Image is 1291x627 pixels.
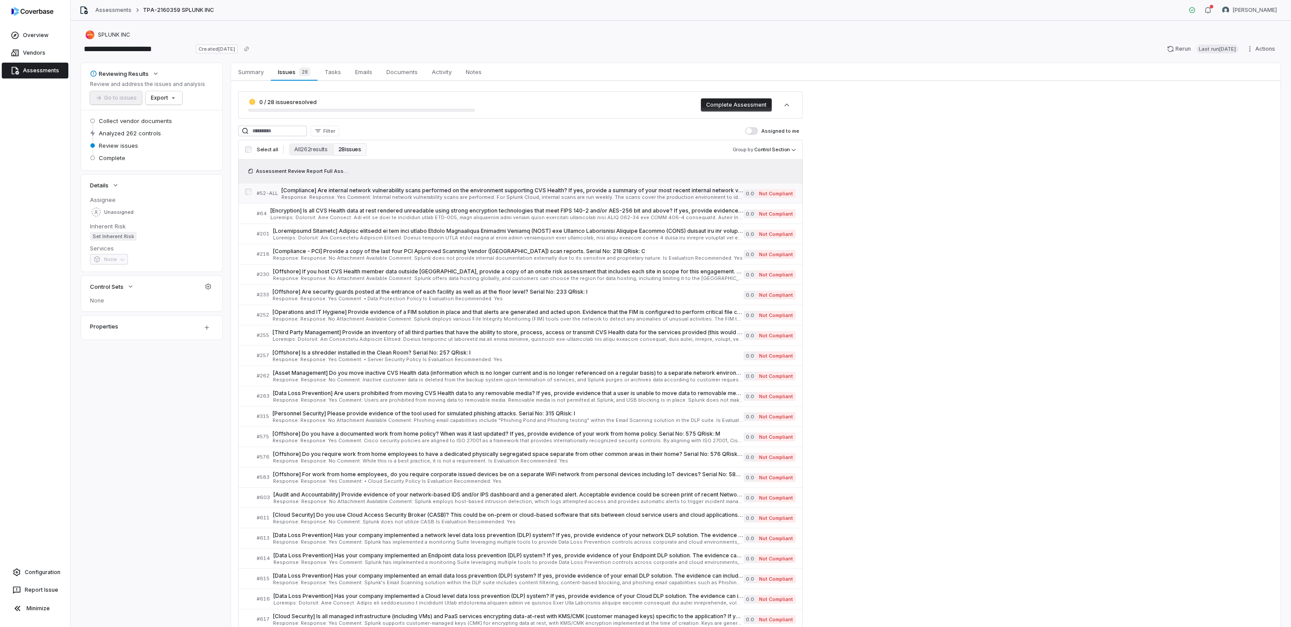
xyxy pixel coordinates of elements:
span: 0.0 [744,595,756,604]
span: Documents [383,66,421,78]
button: Copy link [239,41,254,57]
span: Response: Response: Yes Comment: Users are prohibited from moving data to removable media. Remova... [273,398,744,403]
span: 0.0 [744,473,756,482]
a: Overview [2,27,68,43]
span: Not Compliant [756,453,796,462]
a: #315[Personnel Security] Please provide evidence of the tool used for simulated phishing attacks.... [257,407,796,426]
span: Details [90,181,109,189]
span: Loremips: Dolorsit: Am Consectetu Adipiscin Elitsed: Doeius temporin UTLA etdol magna al enim adm... [273,235,744,240]
span: # 614 [257,555,270,562]
span: [Asset Management] Do you move inactive CVS Health data (information which is no longer current a... [273,369,744,377]
label: Assigned to me [745,127,799,134]
span: Not Compliant [756,534,796,543]
span: 0.0 [744,453,756,462]
span: Response: Response: No Attachment Available Comment: Splunk employs host-based intrusion detectio... [273,499,744,504]
span: [Data Loss Prevention] Are users prohibited from moving CVS Health data to any removable media? I... [273,390,744,397]
span: Select all [257,146,278,153]
span: # 576 [257,454,269,460]
span: Set Inherent Risk [90,232,137,241]
span: # 613 [257,535,269,541]
span: Assessment Review Report Full Assessment Splunk TPA-2160359.xlsx [256,168,348,175]
span: Complete [99,154,125,162]
a: #576[Offshore] Do you require work from home employees to have a dedicated physically segregated ... [257,447,796,467]
a: #616[Data Loss Prevention] Has your company implemented a Cloud level data loss prevention (DLP) ... [257,589,796,609]
span: 0 / 28 issues resolved [259,99,317,105]
img: logo-D7KZi-bG.svg [11,7,53,16]
a: #583[Offshore] For work from home employees, do you require corporate issued devices be on a sepa... [257,467,796,487]
span: [Offshore] Do you require work from home employees to have a dedicated physically segregated spac... [273,451,744,458]
span: Control Sets [90,283,123,291]
a: #614[Data Loss Prevention] Has your company implemented an Endpoint data loss prevention (DLP) sy... [257,549,796,568]
button: Report Issue [4,582,67,598]
span: # 257 [257,352,269,359]
span: # 575 [257,433,269,440]
span: 0.0 [744,615,756,624]
span: Not Compliant [756,615,796,624]
a: #64[Encryption] Is all CVS Health data at rest rendered unreadable using strong encryption techno... [257,204,796,224]
span: 0.0 [744,412,756,421]
span: Response: Response: Yes Comment: • Server Security Policy Is Evaluation Recommended: Yes [273,357,744,362]
span: Not Compliant [756,372,796,381]
button: Assigned to me [745,127,758,134]
a: #575[Offshore] Do you have a documented work from home policy? When was it last updated? If yes, ... [257,427,796,447]
span: Not Compliant [756,351,796,360]
button: RerunLast run[DATE] [1162,42,1244,56]
span: Response: Response: Yes Comment: • Cloud Security Policy Is Evaluation Recommended: Yes [273,479,744,484]
span: # 611 [257,515,269,521]
span: # 615 [257,575,269,582]
button: https://splunk.com/SPLUNK INC [83,27,133,43]
span: # 218 [257,251,269,258]
a: #255[Third Party Management] Provide an inventory of all third parties that have the ability to s... [257,325,796,345]
span: Tasks [321,66,344,78]
a: #230[Offshore] If you host CVS Health member data outside [GEOGRAPHIC_DATA], provide a copy of an... [257,265,796,284]
button: All 262 results [289,143,333,156]
span: 0.0 [744,575,756,583]
button: Minimize [4,600,67,617]
button: Reviewing Results [87,66,162,82]
span: # 255 [257,332,269,339]
span: [Offshore] If you host CVS Health member data outside [GEOGRAPHIC_DATA], provide a copy of an ons... [273,268,744,275]
span: # 603 [257,494,270,501]
span: # 64 [257,210,267,217]
span: Not Compliant [756,189,796,198]
a: #201[Loremipsumd Sitametc] Adipisc elitsedd ei tem inci utlabo Etdolo Magnaaliqua Enimadmi Veniam... [257,224,796,244]
span: Response: Response: No Attachment Available Comment: Phishing email capabilities include "Phishin... [273,418,744,423]
span: # 263 [257,393,269,399]
a: #262[Asset Management] Do you move inactive CVS Health data (information which is no longer curre... [257,366,796,386]
a: #263[Data Loss Prevention] Are users prohibited from moving CVS Health data to any removable medi... [257,386,796,406]
button: 28 issues [333,143,367,156]
span: # 583 [257,474,269,481]
input: Select all [245,146,251,153]
span: [Operations and IT Hygiene] Provide evidence of a FIM solution in place and that alerts are gener... [273,309,744,316]
p: Review and address the issues and analysis [90,81,205,88]
span: Not Compliant [756,595,796,604]
span: 0.0 [744,311,756,320]
span: Not Compliant [756,473,796,482]
span: [Data Loss Prevention] Has your company implemented a network level data loss prevention (DLP) sy... [273,532,744,539]
span: Not Compliant [756,331,796,340]
span: [Offshore] For work from home employees, do you require corporate issued devices be on a separate... [273,471,744,478]
span: 28 [299,67,311,76]
span: 0.0 [744,209,756,218]
a: #233[Offshore] Are security guards posted at the entrance of each facility as well as at the floo... [257,285,796,305]
span: Response: Response: Yes Comment: Internal network vulnerability scans are performed. For Splunk C... [281,195,744,200]
span: [Loremipsumd Sitametc] Adipisc elitsedd ei tem inci utlabo Etdolo Magnaaliqua Enimadmi Veniamq (N... [273,228,744,235]
span: 0.0 [744,291,756,299]
span: Created [DATE] [196,45,237,53]
span: [Cloud Security] Is all managed infrastructure (including VMs) and PaaS services encrypting data-... [273,613,744,620]
button: Filter [311,126,339,136]
span: 0.0 [744,250,756,259]
a: Vendors [2,45,68,61]
dt: Assignee [90,196,213,204]
span: # 233 [257,291,269,298]
a: #613[Data Loss Prevention] Has your company implemented a network level data loss prevention (DLP... [257,528,796,548]
button: Control Sets [87,279,137,295]
span: Response: Response: No Attachment Available Comment: Splunk deploys various File Integrity Monito... [273,317,744,321]
button: Actions [1244,42,1280,56]
span: Response: Response: Yes Comment: Splunk has implemented a monitoring Suite leveraging multiple to... [273,540,744,545]
span: Review issues [99,142,138,149]
span: Not Compliant [756,433,796,441]
a: #611[Cloud Security] Do you use Cloud Access Security Broker (CASB)? This could be on-prem or clo... [257,508,796,528]
button: Details [87,177,122,193]
span: [Cloud Security] Do you use Cloud Access Security Broker (CASB)? This could be on-prem or cloud-b... [273,511,744,519]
